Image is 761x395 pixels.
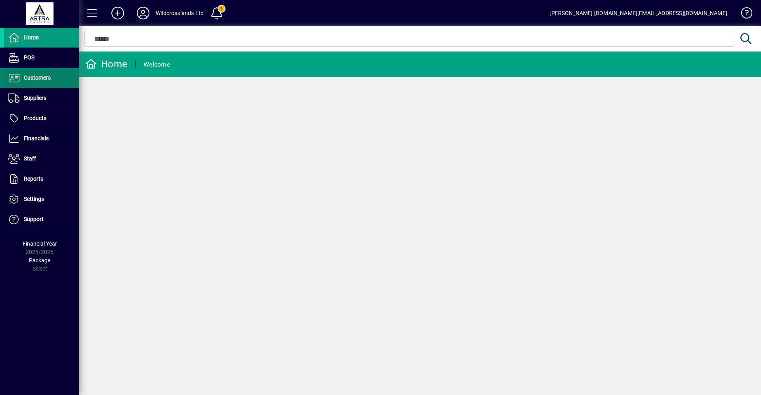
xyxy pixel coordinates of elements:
div: Welcome [143,58,170,71]
div: Home [85,58,127,71]
a: Knowledge Base [735,2,751,27]
a: Products [4,109,79,128]
a: Financials [4,129,79,149]
span: Home [24,34,38,40]
button: Profile [130,6,156,20]
span: Financial Year [23,240,57,247]
a: Staff [4,149,79,169]
span: Staff [24,155,36,162]
span: Settings [24,196,44,202]
span: POS [24,54,34,61]
a: Reports [4,169,79,189]
span: Products [24,115,46,121]
button: Add [105,6,130,20]
span: Reports [24,176,43,182]
span: Suppliers [24,95,46,101]
span: Package [29,257,50,263]
div: Wildcrosslands Ltd [156,7,204,19]
span: Support [24,216,44,222]
a: Support [4,210,79,229]
span: Financials [24,135,49,141]
a: Settings [4,189,79,209]
a: Customers [4,68,79,88]
div: [PERSON_NAME] [DOMAIN_NAME][EMAIL_ADDRESS][DOMAIN_NAME] [549,7,727,19]
a: POS [4,48,79,68]
a: Suppliers [4,88,79,108]
span: Customers [24,74,51,81]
